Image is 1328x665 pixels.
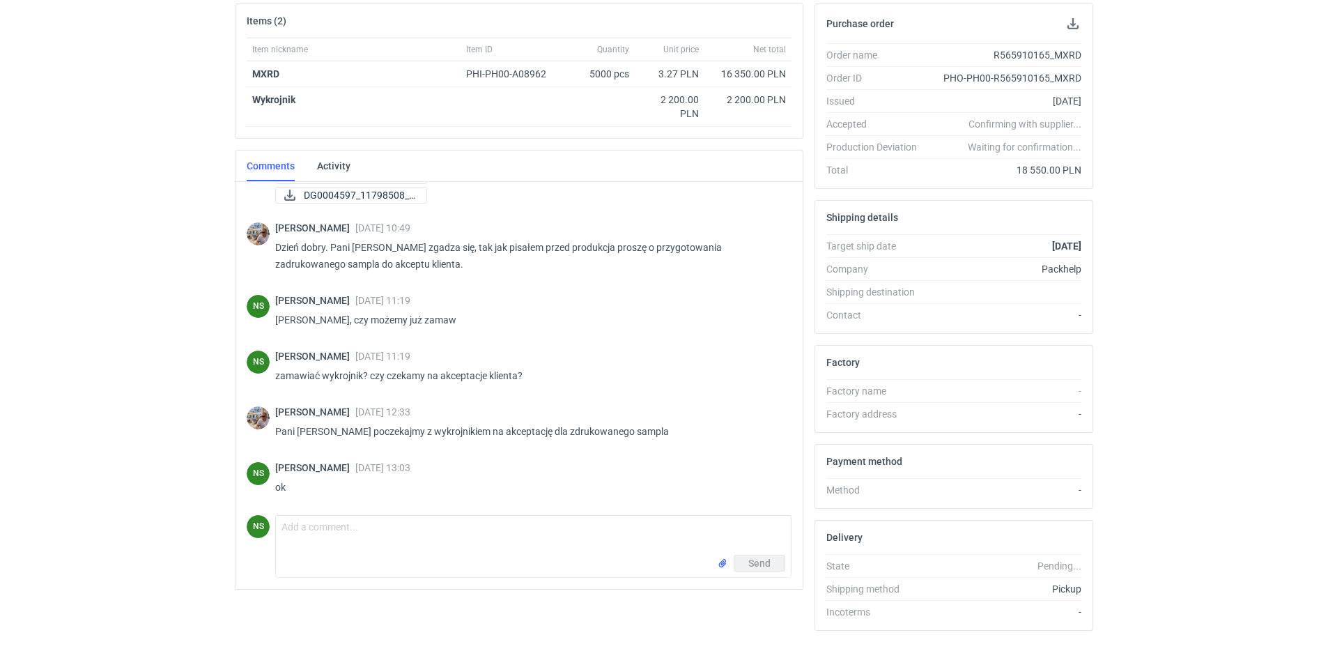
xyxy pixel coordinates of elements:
[1052,240,1081,252] strong: [DATE]
[304,188,415,203] span: DG0004597_11798508_f...
[826,262,928,276] div: Company
[275,295,355,306] span: [PERSON_NAME]
[928,605,1081,619] div: -
[928,48,1081,62] div: R565910165_MXRD
[247,222,270,245] img: Michał Palasek
[826,456,902,467] h2: Payment method
[247,515,270,538] figcaption: NS
[355,351,410,362] span: [DATE] 11:19
[826,117,928,131] div: Accepted
[275,239,780,273] p: Dzień dobry. Pani [PERSON_NAME] zgadza się, tak jak pisałem przed produkcja proszę o przygotowani...
[968,119,1081,130] em: Confirming with supplier...
[710,93,786,107] div: 2 200.00 PLN
[275,312,780,328] p: [PERSON_NAME], czy możemy już zamaw
[275,406,355,418] span: [PERSON_NAME]
[565,61,635,87] div: 5000 pcs
[826,18,894,29] h2: Purchase order
[466,44,493,55] span: Item ID
[247,295,270,318] figcaption: NS
[355,295,410,306] span: [DATE] 11:19
[826,48,928,62] div: Order name
[710,67,786,81] div: 16 350.00 PLN
[826,212,898,223] h2: Shipping details
[928,384,1081,398] div: -
[275,187,415,204] div: DG0004597_11798508_for_approval_back.pdf
[597,44,629,55] span: Quantity
[355,222,410,234] span: [DATE] 10:49
[826,483,928,497] div: Method
[928,483,1081,497] div: -
[355,462,410,473] span: [DATE] 13:03
[247,515,270,538] div: Natalia Stępak
[753,44,786,55] span: Net total
[466,67,559,81] div: PHI-PH00-A08962
[1037,560,1081,572] em: Pending...
[928,582,1081,596] div: Pickup
[1065,15,1081,32] button: Download PO
[275,479,780,496] p: ok
[275,222,355,234] span: [PERSON_NAME]
[826,140,928,154] div: Production Deviation
[826,384,928,398] div: Factory name
[826,71,928,85] div: Order ID
[826,308,928,322] div: Contact
[275,187,427,204] button: DG0004597_11798508_f...
[928,94,1081,108] div: [DATE]
[928,308,1081,322] div: -
[826,559,928,573] div: State
[640,93,699,121] div: 2 200.00 PLN
[247,151,295,181] a: Comments
[928,163,1081,177] div: 18 550.00 PLN
[826,582,928,596] div: Shipping method
[826,239,928,253] div: Target ship date
[252,94,295,105] strong: Wykrojnik
[826,357,860,368] h2: Factory
[826,163,928,177] div: Total
[968,140,1081,154] em: Waiting for confirmation...
[252,68,279,79] a: MXRD
[928,407,1081,421] div: -
[247,462,270,485] div: Natalia Stępak
[275,423,780,440] p: Pani [PERSON_NAME] poczekajmy z wykrojnikiem na akceptację dla zdrukowanego sampla
[355,406,410,418] span: [DATE] 12:33
[247,15,286,26] h2: Items (2)
[275,462,355,473] span: [PERSON_NAME]
[247,406,270,429] img: Michał Palasek
[826,407,928,421] div: Factory address
[826,94,928,108] div: Issued
[275,351,355,362] span: [PERSON_NAME]
[928,262,1081,276] div: Packhelp
[734,555,785,572] button: Send
[826,532,863,543] h2: Delivery
[247,351,270,374] div: Natalia Stępak
[663,44,699,55] span: Unit price
[252,44,308,55] span: Item nickname
[826,285,928,299] div: Shipping destination
[928,71,1081,85] div: PHO-PH00-R565910165_MXRD
[247,462,270,485] figcaption: NS
[826,605,928,619] div: Incoterms
[275,367,780,384] p: zamawiać wykrojnik? czy czekamy na akceptacje klienta?
[748,558,771,568] span: Send
[247,295,270,318] div: Natalia Stępak
[317,151,350,181] a: Activity
[640,67,699,81] div: 3.27 PLN
[247,351,270,374] figcaption: NS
